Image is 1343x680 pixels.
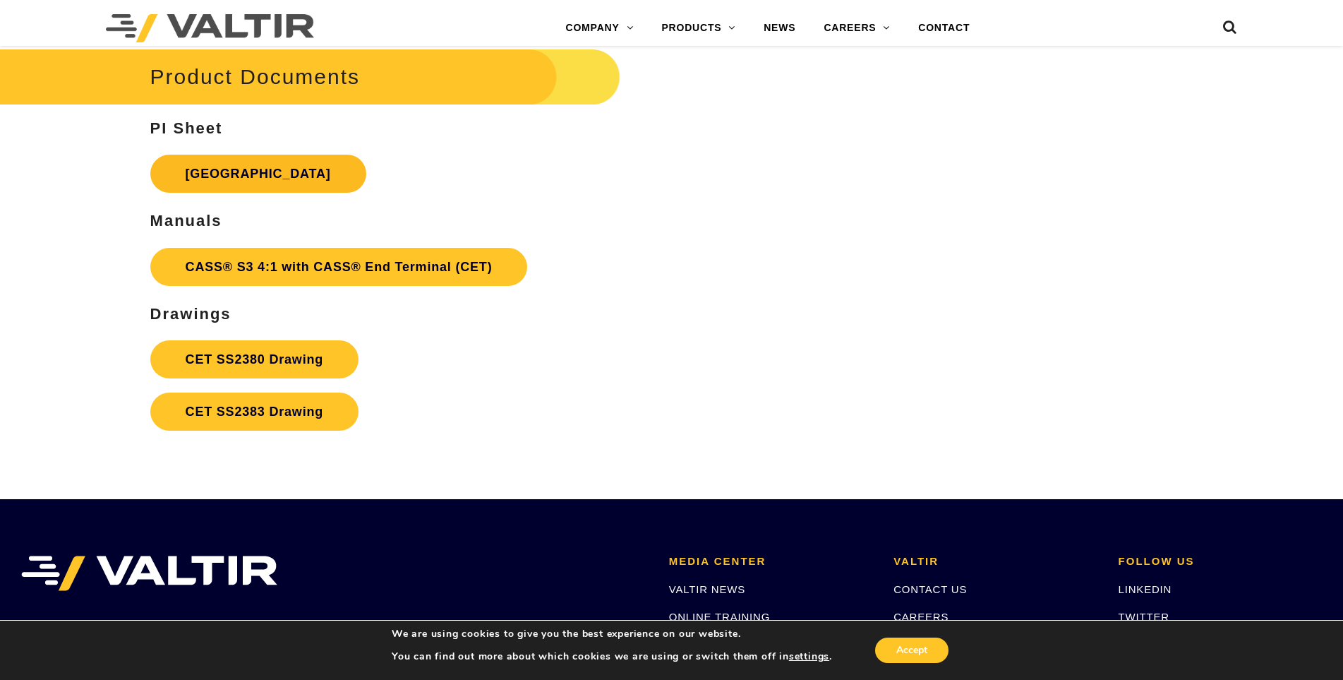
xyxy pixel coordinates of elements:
[392,628,832,640] p: We are using cookies to give you the best experience on our website.
[106,14,314,42] img: Valtir
[789,650,829,663] button: settings
[1119,556,1322,568] h2: FOLLOW US
[551,14,647,42] a: COMPANY
[809,14,904,42] a: CAREERS
[669,583,745,595] a: VALTIR NEWS
[392,650,832,663] p: You can find out more about which cookies we are using or switch them off in .
[749,14,809,42] a: NEWS
[150,248,528,286] a: CASS® S3 4:1 with CASS® End Terminal (CET)
[21,556,277,591] img: VALTIR
[150,340,359,378] a: CET SS2380 Drawing
[875,638,948,663] button: Accept
[669,556,872,568] h2: MEDIA CENTER
[150,155,366,193] a: [GEOGRAPHIC_DATA]
[150,393,359,431] a: CET SS2383 Drawing
[1119,583,1172,595] a: LINKEDIN
[150,119,223,137] strong: PI Sheet
[150,305,231,323] strong: Drawings
[150,212,222,229] strong: Manuals
[904,14,984,42] a: CONTACT
[893,583,967,595] a: CONTACT US
[1119,611,1169,623] a: TWITTER
[893,556,1097,568] h2: VALTIR
[893,611,948,623] a: CAREERS
[647,14,749,42] a: PRODUCTS
[669,611,770,623] a: ONLINE TRAINING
